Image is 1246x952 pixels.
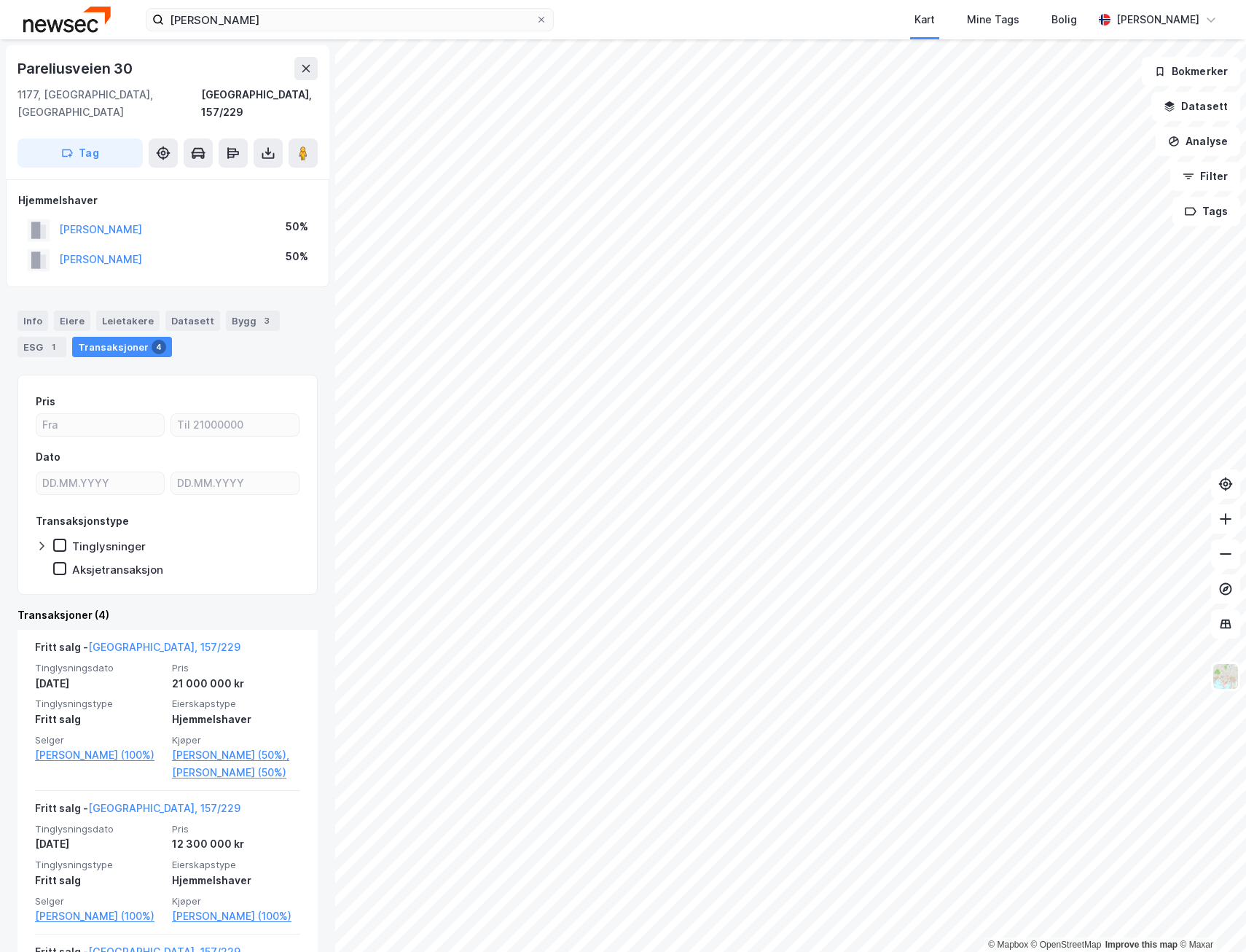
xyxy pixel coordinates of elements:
div: [DATE] [35,675,163,692]
div: Bolig [1051,11,1077,28]
div: Fritt salg [35,711,163,728]
div: Kart [914,11,935,28]
div: 4 [152,340,166,354]
span: Selger [35,895,163,908]
div: Eiere [54,311,90,331]
div: Fritt salg - [35,800,240,823]
div: Hjemmelshaver [172,711,300,728]
span: Selger [35,734,163,746]
div: Leietakere [96,311,160,331]
div: ESG [17,337,66,357]
div: [DATE] [35,835,163,853]
a: [PERSON_NAME] (100%) [172,908,300,925]
div: [GEOGRAPHIC_DATA], 157/229 [201,86,318,121]
a: OpenStreetMap [1031,940,1102,950]
div: 50% [286,218,308,235]
span: Eierskapstype [172,698,300,710]
input: Fra [36,414,164,436]
button: Tags [1172,197,1240,226]
div: Mine Tags [967,11,1019,28]
a: Improve this map [1105,940,1178,950]
div: Transaksjoner [72,337,172,357]
span: Tinglysningstype [35,859,163,871]
div: Hjemmelshaver [18,192,317,209]
span: Pris [172,662,300,674]
div: Tinglysninger [72,539,146,553]
span: Eierskapstype [172,859,300,871]
div: Dato [36,448,60,466]
input: DD.MM.YYYY [36,472,164,494]
div: Aksjetransaksjon [72,563,163,577]
a: Mapbox [988,940,1028,950]
div: 21 000 000 kr [172,675,300,692]
div: 50% [286,248,308,265]
div: Pareliusveien 30 [17,57,136,80]
div: Transaksjoner (4) [17,606,318,624]
a: [PERSON_NAME] (50%) [172,764,300,781]
span: Kjøper [172,895,300,908]
div: Transaksjonstype [36,512,129,530]
input: DD.MM.YYYY [171,472,299,494]
input: Til 21000000 [171,414,299,436]
div: Bygg [226,311,280,331]
span: Kjøper [172,734,300,746]
span: Tinglysningsdato [35,823,163,835]
div: Info [17,311,48,331]
button: Analyse [1156,127,1240,156]
div: Datasett [165,311,220,331]
a: [PERSON_NAME] (100%) [35,908,163,925]
div: Fritt salg [35,872,163,889]
a: [GEOGRAPHIC_DATA], 157/229 [88,641,240,653]
img: Z [1212,663,1239,690]
button: Tag [17,138,143,168]
div: Kontrollprogram for chat [1173,882,1246,952]
button: Bokmerker [1142,57,1240,86]
iframe: Chat Widget [1173,882,1246,952]
div: Pris [36,393,55,410]
div: Hjemmelshaver [172,872,300,889]
input: Søk på adresse, matrikkel, gårdeiere, leietakere eller personer [164,9,536,31]
a: [PERSON_NAME] (50%), [172,746,300,764]
div: [PERSON_NAME] [1116,11,1199,28]
div: 12 300 000 kr [172,835,300,853]
img: newsec-logo.f6e21ccffca1b3a03d2d.png [23,7,111,32]
span: Pris [172,823,300,835]
a: [PERSON_NAME] (100%) [35,746,163,764]
a: [GEOGRAPHIC_DATA], 157/229 [88,802,240,814]
div: 3 [259,313,274,328]
div: 1177, [GEOGRAPHIC_DATA], [GEOGRAPHIC_DATA] [17,86,201,121]
button: Datasett [1151,92,1240,121]
span: Tinglysningstype [35,698,163,710]
span: Tinglysningsdato [35,662,163,674]
div: Fritt salg - [35,639,240,662]
button: Filter [1170,162,1240,191]
div: 1 [46,340,60,354]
